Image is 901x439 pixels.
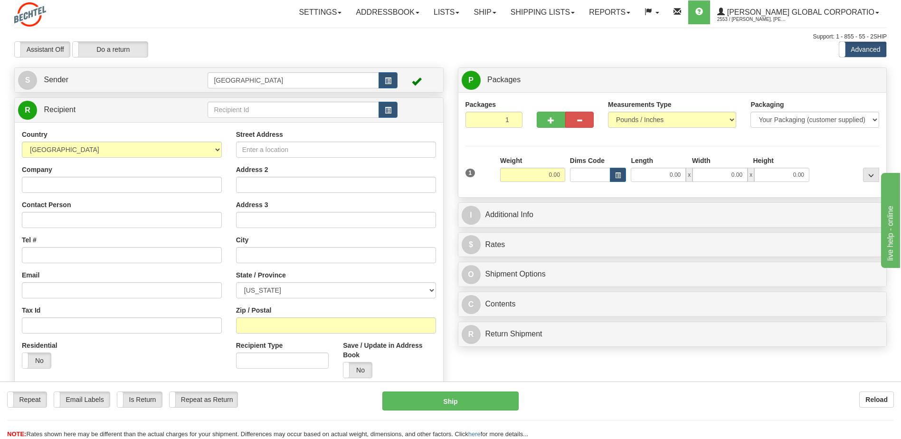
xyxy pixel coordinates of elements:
span: x [748,168,754,182]
label: No [22,353,51,368]
label: Height [753,156,774,165]
a: Reports [582,0,637,24]
label: Repeat [8,392,47,407]
label: Company [22,165,52,174]
label: Do a return [73,42,148,57]
label: Residential [22,341,57,350]
span: 1 [465,169,475,177]
label: Save / Update in Address Book [343,341,436,360]
input: Enter a location [236,142,436,158]
div: ... [863,168,879,182]
label: No [343,363,372,378]
label: Repeat as Return [170,392,237,407]
label: Address 2 [236,165,268,174]
iframe: chat widget [879,171,900,268]
a: P Packages [462,70,883,90]
label: Email Labels [54,392,110,407]
span: S [18,71,37,90]
label: Is Return [117,392,162,407]
a: S Sender [18,70,208,90]
img: logo2553.jpg [14,2,46,27]
label: Assistant Off [15,42,70,57]
label: Width [692,156,711,165]
button: Ship [382,391,518,410]
a: Lists [427,0,466,24]
a: Settings [292,0,349,24]
span: 2553 / [PERSON_NAME], [PERSON_NAME] [717,15,788,24]
span: x [686,168,692,182]
label: Zip / Postal [236,305,272,315]
b: Reload [865,396,888,403]
span: Recipient [44,105,76,114]
input: Sender Id [208,72,379,88]
span: P [462,71,481,90]
span: O [462,265,481,284]
button: Reload [859,391,894,408]
label: Tel # [22,235,37,245]
label: Packaging [750,100,784,109]
span: $ [462,235,481,254]
span: I [462,206,481,225]
a: here [468,430,481,438]
span: C [462,295,481,314]
label: State / Province [236,270,286,280]
a: Addressbook [349,0,427,24]
label: Recipient Type [236,341,283,350]
label: Dims Code [570,156,605,165]
span: Packages [487,76,521,84]
span: Sender [44,76,68,84]
label: Packages [465,100,496,109]
div: live help - online [7,6,88,17]
label: Address 3 [236,200,268,210]
label: Weight [500,156,522,165]
label: Contact Person [22,200,71,210]
a: CContents [462,295,883,314]
label: City [236,235,248,245]
a: IAdditional Info [462,205,883,225]
span: R [18,101,37,120]
label: Length [631,156,653,165]
label: Email [22,270,39,280]
label: Street Address [236,130,283,139]
label: Measurements Type [608,100,672,109]
a: [PERSON_NAME] Global Corporatio 2553 / [PERSON_NAME], [PERSON_NAME] [710,0,886,24]
label: Country [22,130,47,139]
a: RReturn Shipment [462,324,883,344]
label: Advanced [839,42,886,57]
a: R Recipient [18,100,187,120]
a: Ship [466,0,503,24]
label: Tax Id [22,305,40,315]
a: $Rates [462,235,883,255]
div: Support: 1 - 855 - 55 - 2SHIP [14,33,887,41]
input: Recipient Id [208,102,379,118]
span: [PERSON_NAME] Global Corporatio [725,8,874,16]
span: R [462,325,481,344]
a: Shipping lists [503,0,582,24]
span: NOTE: [7,430,26,438]
a: OShipment Options [462,265,883,284]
